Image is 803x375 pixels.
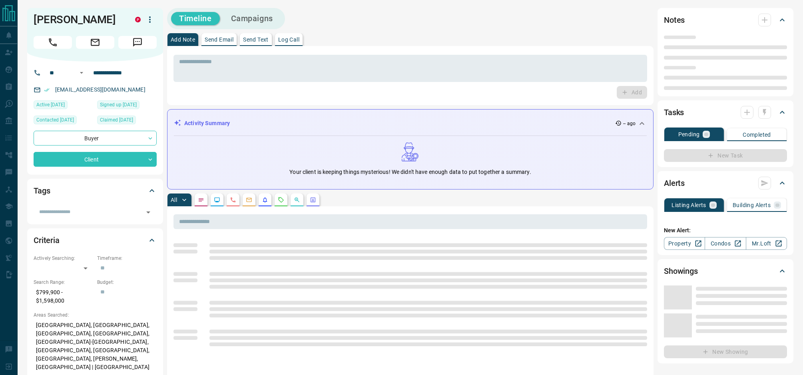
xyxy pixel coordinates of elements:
svg: Requests [278,197,284,203]
div: Showings [664,261,787,281]
h2: Tags [34,184,50,197]
h2: Criteria [34,234,60,247]
svg: Emails [246,197,252,203]
p: Send Text [243,37,269,42]
span: Claimed [DATE] [100,116,133,124]
p: Actively Searching: [34,255,93,262]
div: Client [34,152,157,167]
h2: Notes [664,14,685,26]
p: Log Call [278,37,299,42]
a: [EMAIL_ADDRESS][DOMAIN_NAME] [55,86,145,93]
a: Condos [705,237,746,250]
p: Timeframe: [97,255,157,262]
div: Mon Aug 21 2023 [97,100,157,112]
div: Mon Aug 21 2023 [97,116,157,127]
button: Timeline [171,12,220,25]
h2: Showings [664,265,698,277]
div: Activity Summary-- ago [174,116,647,131]
span: Call [34,36,72,49]
button: Open [143,207,154,218]
a: Mr.Loft [746,237,787,250]
p: Pending [678,132,700,137]
div: Criteria [34,231,157,250]
div: Tasks [664,103,787,122]
p: New Alert: [664,226,787,235]
h2: Alerts [664,177,685,189]
span: Active [DATE] [36,101,65,109]
svg: Calls [230,197,236,203]
div: Tue Feb 06 2024 [34,116,93,127]
svg: Notes [198,197,204,203]
p: -- ago [623,120,636,127]
div: Tags [34,181,157,200]
svg: Email Verified [44,87,50,93]
span: Contacted [DATE] [36,116,74,124]
p: Completed [743,132,771,138]
p: $799,900 - $1,598,000 [34,286,93,307]
p: Listing Alerts [671,202,706,208]
h2: Tasks [664,106,684,119]
h1: [PERSON_NAME] [34,13,123,26]
svg: Agent Actions [310,197,316,203]
p: Add Note [171,37,195,42]
span: Message [118,36,157,49]
div: property.ca [135,17,141,22]
div: Sat Sep 23 2023 [34,100,93,112]
svg: Lead Browsing Activity [214,197,220,203]
p: Budget: [97,279,157,286]
p: Search Range: [34,279,93,286]
button: Open [77,68,86,78]
p: All [171,197,177,203]
svg: Opportunities [294,197,300,203]
p: Activity Summary [184,119,230,128]
div: Buyer [34,131,157,146]
p: Send Email [205,37,233,42]
div: Alerts [664,174,787,193]
svg: Listing Alerts [262,197,268,203]
button: Campaigns [223,12,281,25]
p: [GEOGRAPHIC_DATA], [GEOGRAPHIC_DATA], [GEOGRAPHIC_DATA], [GEOGRAPHIC_DATA], [GEOGRAPHIC_DATA]-[GE... [34,319,157,374]
span: Email [76,36,114,49]
p: Your client is keeping things mysterious! We didn't have enough data to put together a summary. [289,168,531,176]
a: Property [664,237,705,250]
span: Signed up [DATE] [100,101,137,109]
p: Building Alerts [733,202,771,208]
div: Notes [664,10,787,30]
p: Areas Searched: [34,311,157,319]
